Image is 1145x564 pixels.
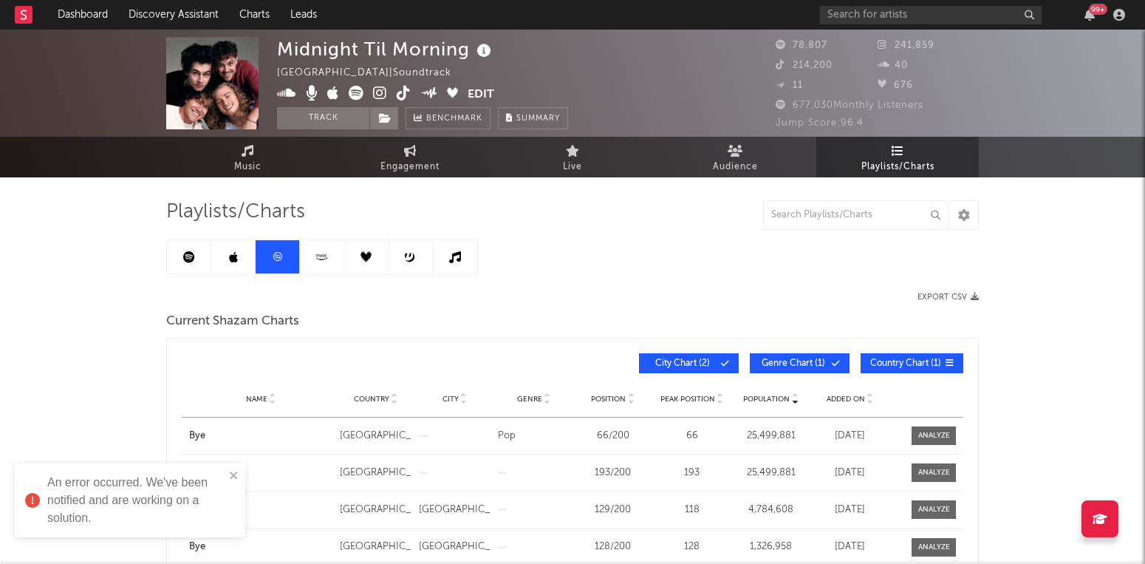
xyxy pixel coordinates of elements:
span: 78,807 [776,41,827,50]
span: Benchmark [426,110,482,128]
input: Search Playlists/Charts [763,200,948,230]
div: [GEOGRAPHIC_DATA] [419,503,491,517]
button: Track [277,107,369,129]
div: Midnight Til Morning [277,37,495,61]
button: City Chart(2) [639,353,739,373]
a: Bye [189,466,332,480]
div: 25,499,881 [735,466,807,480]
div: 128 / 200 [577,540,649,554]
div: 129 / 200 [577,503,649,517]
div: 193 / 200 [577,466,649,480]
div: An error occurred. We've been notified and are working on a solution. [47,474,225,527]
div: [GEOGRAPHIC_DATA] [340,503,411,517]
span: Live [563,158,582,176]
span: Playlists/Charts [166,203,305,221]
a: Bye [189,429,332,444]
button: close [229,469,239,483]
span: Jump Score: 96.4 [776,118,864,128]
span: Genre [517,395,542,404]
span: Summary [516,115,560,123]
span: Engagement [380,158,440,176]
span: Music [234,158,262,176]
div: Pop [498,429,570,444]
span: Country [354,395,389,404]
span: 241,859 [878,41,934,50]
div: [DATE] [814,503,886,517]
input: Search for artists [820,6,1042,24]
a: Live [491,137,654,177]
span: City Chart ( 2 ) [649,359,717,368]
button: Genre Chart(1) [750,353,850,373]
div: 66 [656,429,728,444]
button: Country Chart(1) [861,353,963,373]
a: Music [166,137,329,177]
div: [DATE] [814,429,886,444]
div: [GEOGRAPHIC_DATA] [340,429,411,444]
button: 99+ [1084,9,1095,21]
div: [GEOGRAPHIC_DATA] | Soundtrack [277,64,485,82]
div: 66 / 200 [577,429,649,444]
div: [DATE] [814,540,886,554]
span: 677,030 Monthly Listeners [776,101,923,110]
a: Bye [189,503,332,517]
span: Population [743,395,790,404]
div: 193 [656,466,728,480]
span: Audience [713,158,758,176]
div: [GEOGRAPHIC_DATA] [419,540,491,554]
span: Added On [827,395,865,404]
span: 214,200 [776,61,833,70]
div: 118 [656,503,728,517]
span: Current Shazam Charts [166,313,299,330]
span: 11 [776,81,803,90]
span: Peak Position [660,395,715,404]
span: 676 [878,81,913,90]
div: [GEOGRAPHIC_DATA] [340,540,411,554]
span: Playlists/Charts [861,158,934,176]
div: [DATE] [814,466,886,480]
div: 99 + [1089,4,1107,15]
span: Genre Chart ( 1 ) [759,359,827,368]
span: Position [591,395,626,404]
a: Engagement [329,137,491,177]
span: Country Chart ( 1 ) [870,359,941,368]
div: 25,499,881 [735,429,807,444]
div: 1,326,958 [735,540,807,554]
a: Audience [654,137,816,177]
a: Playlists/Charts [816,137,979,177]
div: [GEOGRAPHIC_DATA] [340,466,411,480]
div: 128 [656,540,728,554]
span: Name [246,395,267,404]
span: 40 [878,61,908,70]
span: City [442,395,459,404]
a: Bye [189,540,332,554]
button: Edit [468,86,494,104]
button: Export CSV [917,293,979,302]
div: 4,784,608 [735,503,807,517]
button: Summary [498,107,568,129]
a: Benchmark [406,107,491,129]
